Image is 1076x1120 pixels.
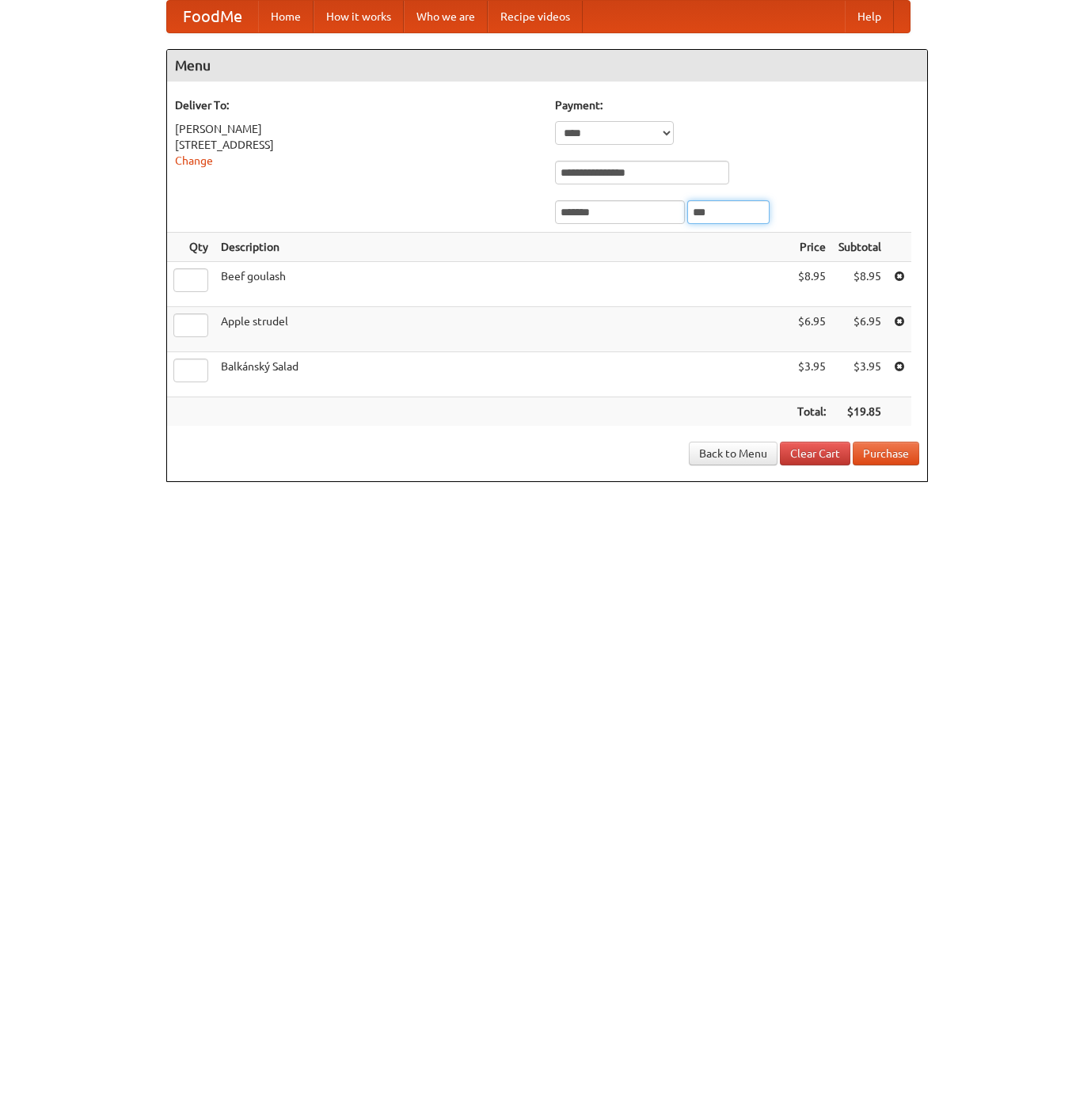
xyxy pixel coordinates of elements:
a: Clear Cart [780,442,850,465]
a: Help [845,1,894,32]
a: Home [258,1,314,32]
th: $19.85 [832,397,888,427]
th: Subtotal [832,233,888,262]
th: Description [215,233,791,262]
h4: Menu [167,50,927,82]
button: Purchase [853,442,919,465]
td: $6.95 [791,307,832,352]
td: $8.95 [832,262,888,307]
a: Change [175,154,213,167]
td: Apple strudel [215,307,791,352]
a: Who we are [404,1,488,32]
td: $8.95 [791,262,832,307]
td: $6.95 [832,307,888,352]
th: Price [791,233,832,262]
td: Beef goulash [215,262,791,307]
th: Total: [791,397,832,427]
td: $3.95 [791,352,832,397]
div: [PERSON_NAME] [175,121,539,137]
a: FoodMe [167,1,258,32]
a: Recipe videos [488,1,583,32]
th: Qty [167,233,215,262]
h5: Payment: [555,97,919,113]
a: How it works [314,1,404,32]
h5: Deliver To: [175,97,539,113]
td: $3.95 [832,352,888,397]
div: [STREET_ADDRESS] [175,137,539,153]
td: Balkánský Salad [215,352,791,397]
a: Back to Menu [689,442,778,465]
